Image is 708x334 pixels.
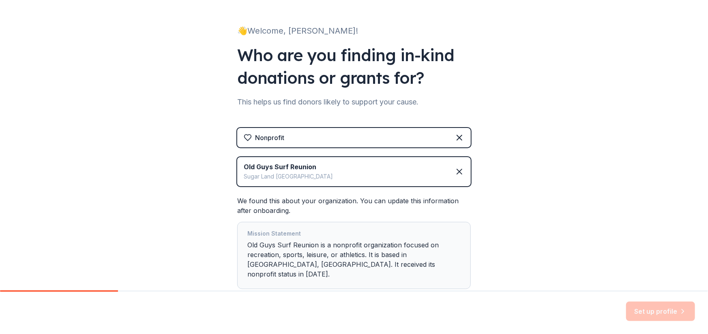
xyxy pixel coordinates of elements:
[255,133,284,143] div: Nonprofit
[237,196,471,289] div: We found this about your organization. You can update this information after onboarding.
[237,24,471,37] div: 👋 Welcome, [PERSON_NAME]!
[244,162,333,172] div: Old Guys Surf Reunion
[247,229,461,282] div: Old Guys Surf Reunion is a nonprofit organization focused on recreation, sports, leisure, or athl...
[247,229,461,240] div: Mission Statement
[244,172,333,181] div: Sugar Land [GEOGRAPHIC_DATA]
[237,96,471,108] div: This helps us find donors likely to support your cause.
[237,44,471,89] div: Who are you finding in-kind donations or grants for?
